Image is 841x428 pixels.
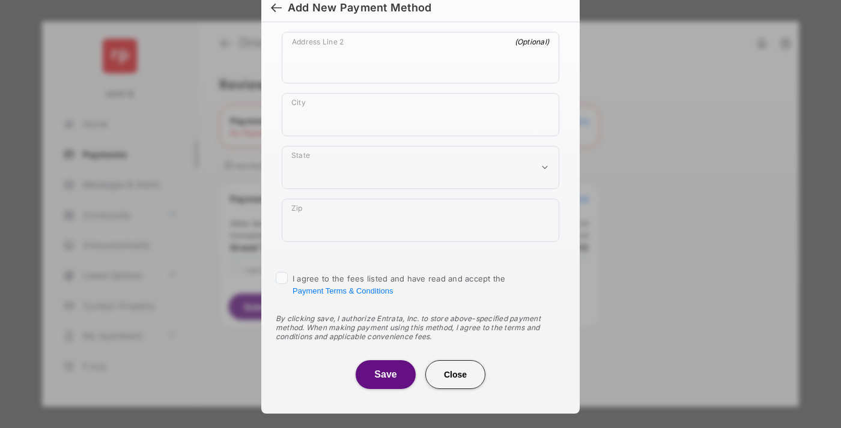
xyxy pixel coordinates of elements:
div: By clicking save, I authorize Entrata, Inc. to store above-specified payment method. When making ... [276,314,565,341]
div: payment_method_screening[postal_addresses][postalCode] [282,199,559,242]
button: Save [356,360,416,389]
div: payment_method_screening[postal_addresses][administrativeArea] [282,146,559,189]
button: Close [425,360,485,389]
span: I agree to the fees listed and have read and accept the [293,274,506,295]
div: payment_method_screening[postal_addresses][locality] [282,93,559,136]
div: payment_method_screening[postal_addresses][addressLine2] [282,32,559,83]
button: I agree to the fees listed and have read and accept the [293,286,393,295]
div: Add New Payment Method [288,1,431,14]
